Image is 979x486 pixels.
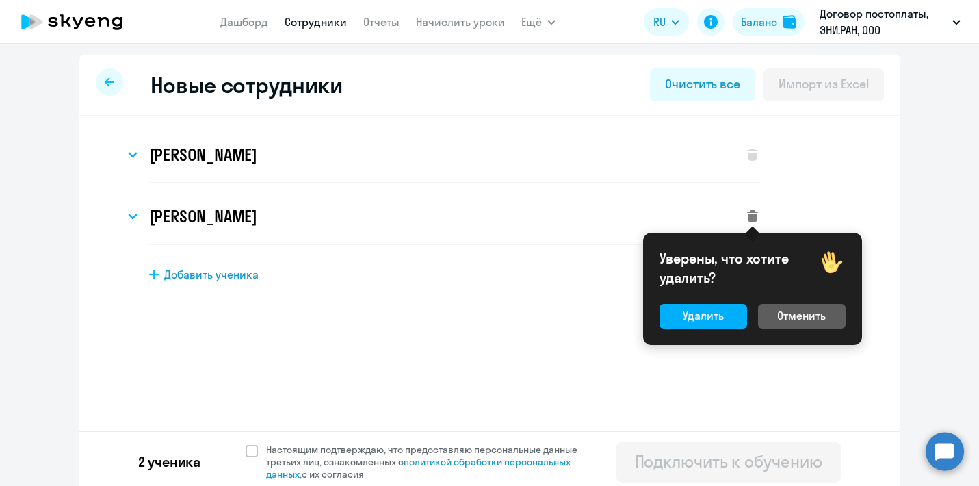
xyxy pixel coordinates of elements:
button: Отменить [758,304,846,329]
p: Уверены, что хотите удалить? [660,249,818,287]
div: Отменить [777,307,826,324]
div: Удалить [683,307,724,324]
button: Удалить [660,304,747,329]
img: hi [818,249,846,277]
